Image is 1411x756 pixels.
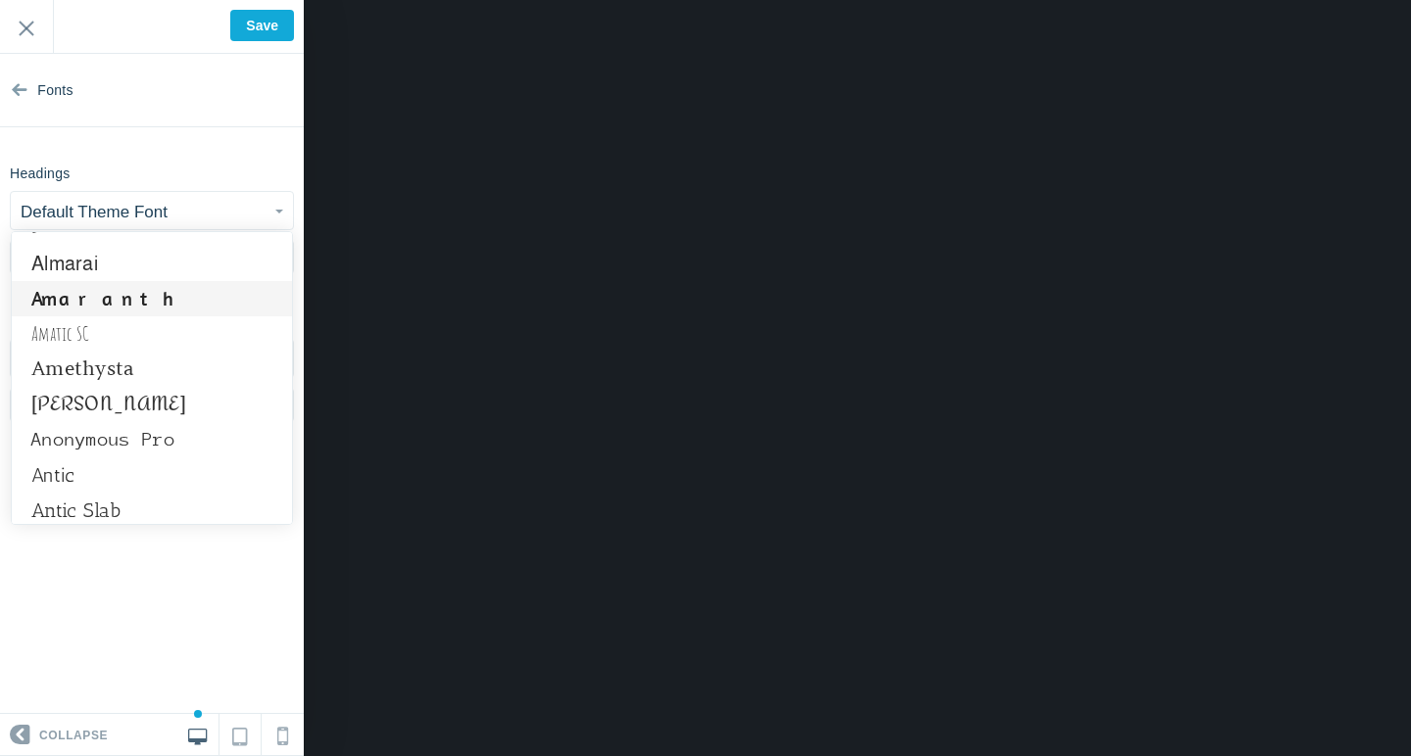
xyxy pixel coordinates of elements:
[11,192,293,229] button: Default Theme Font
[12,457,292,493] a: Antic
[10,388,147,422] button: Regular
[12,316,292,352] a: Amatic SC
[12,352,292,387] a: Amethysta
[230,10,294,41] input: Save
[21,203,168,221] small: Default Theme Font
[39,715,108,756] span: Collapse
[12,246,292,281] a: Almarai
[10,313,42,328] h6: Base
[12,281,292,316] a: Amaranth
[12,493,292,528] a: Antic Slab
[12,422,292,457] a: Anonymous Pro
[37,54,73,127] span: Fonts
[10,166,71,181] h6: Headings
[10,240,147,274] button: Regular
[12,387,292,422] a: [PERSON_NAME]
